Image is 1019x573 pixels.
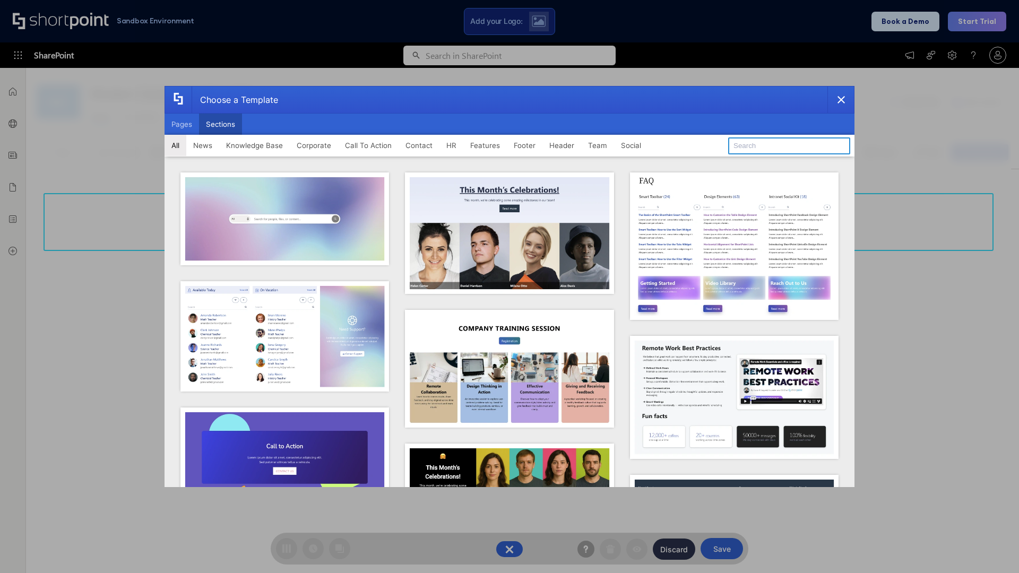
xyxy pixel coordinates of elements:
[581,135,614,156] button: Team
[192,86,278,113] div: Choose a Template
[338,135,399,156] button: Call To Action
[290,135,338,156] button: Corporate
[165,135,186,156] button: All
[828,450,1019,573] iframe: Chat Widget
[542,135,581,156] button: Header
[463,135,507,156] button: Features
[219,135,290,156] button: Knowledge Base
[614,135,648,156] button: Social
[399,135,439,156] button: Contact
[165,114,199,135] button: Pages
[199,114,242,135] button: Sections
[439,135,463,156] button: HR
[507,135,542,156] button: Footer
[186,135,219,156] button: News
[165,86,854,487] div: template selector
[728,137,850,154] input: Search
